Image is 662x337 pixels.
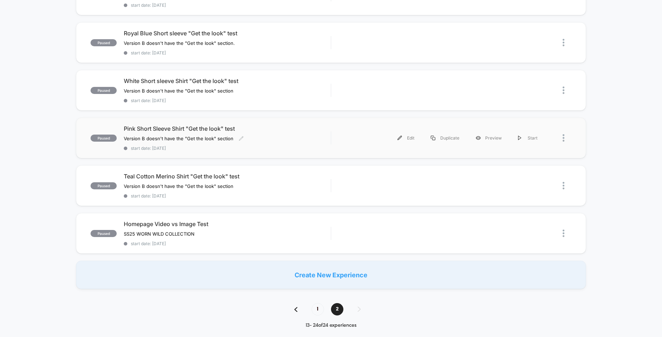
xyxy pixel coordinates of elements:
[76,261,586,289] div: Create New Experience
[124,77,331,84] span: White Short sleeve Shirt "Get the look" test
[124,136,233,141] span: Version B doesn't have the "Get the look" section
[124,146,331,151] span: start date: [DATE]
[294,307,297,312] img: pagination back
[563,39,564,46] img: close
[124,30,331,37] span: Royal Blue Short sleeve "Get the look" test
[468,130,510,146] div: Preview
[124,125,331,132] span: Pink Short Sleeve Shirt "Get the look" test
[91,39,117,46] span: paused
[124,220,331,227] span: Homepage Video vs Image Test
[287,323,375,329] div: 13 - 24 of 24 experiences
[563,230,564,237] img: close
[563,87,564,94] img: close
[510,130,546,146] div: Start
[124,2,331,8] span: start date: [DATE]
[124,98,331,103] span: start date: [DATE]
[124,40,235,46] span: Version B doesn't have the "Get the look" section.
[397,136,402,140] img: menu
[331,303,343,315] span: 2
[124,173,331,180] span: Teal Cotton Merino Shirt "Get the look" test
[91,182,117,189] span: paused
[518,136,522,140] img: menu
[124,183,233,189] span: Version B doesn't have the "Get the look" section
[563,182,564,189] img: close
[124,193,331,199] span: start date: [DATE]
[389,130,423,146] div: Edit
[91,135,117,142] span: paused
[124,231,194,237] span: SS25 WORN WILD COLLECTION
[563,134,564,142] img: close
[124,88,233,94] span: Version B doesn't have the "Get the look" section
[431,136,435,140] img: menu
[124,50,331,55] span: start date: [DATE]
[91,87,117,94] span: paused
[91,230,117,237] span: paused
[124,241,331,246] span: start date: [DATE]
[423,130,468,146] div: Duplicate
[312,303,324,315] span: 1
